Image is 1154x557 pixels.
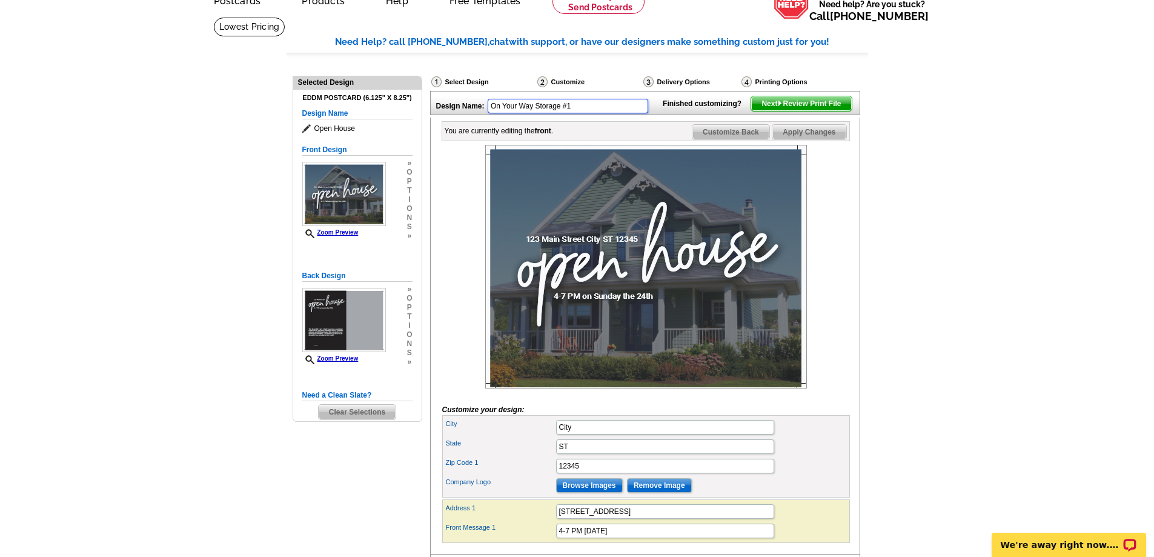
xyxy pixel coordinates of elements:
[489,36,509,47] span: chat
[406,213,412,222] span: n
[319,405,396,419] span: Clear Selections
[692,125,769,139] span: Customize Back
[406,339,412,349] span: n
[809,10,929,22] span: Call
[627,478,692,493] input: Remove Image
[406,321,412,330] span: i
[302,162,386,226] img: Z18898262_00001_1.jpg
[446,438,555,449] label: State
[485,145,807,389] img: Z18898262_00001_1.jpg
[446,477,555,487] label: Company Logo
[406,232,412,241] span: »
[663,99,749,108] strong: Finished customizing?
[830,10,929,22] a: [PHONE_NUMBER]
[302,94,413,102] h4: EDDM Postcard (6.125" x 8.25")
[406,303,412,312] span: p
[536,76,642,91] div: Customize
[293,76,422,88] div: Selected Design
[302,288,386,352] img: Z18898262_00001_2.jpg
[406,195,412,204] span: i
[446,522,555,533] label: Front Message 1
[406,177,412,186] span: p
[406,330,412,339] span: o
[751,96,851,111] span: Next Review Print File
[777,101,783,106] img: button-next-arrow-white.png
[302,270,413,282] h5: Back Design
[406,312,412,321] span: t
[302,355,359,362] a: Zoom Preview
[430,76,536,91] div: Select Design
[446,458,555,468] label: Zip Code 1
[446,419,555,429] label: City
[537,76,548,87] img: Customize
[442,405,525,414] i: Customize your design:
[431,76,442,87] img: Select Design
[984,519,1154,557] iframe: LiveChat chat widget
[406,358,412,367] span: »
[406,285,412,294] span: »
[436,102,485,110] strong: Design Name:
[642,76,740,88] div: Delivery Options
[302,390,413,401] h5: Need a Clean Slate?
[335,35,868,49] div: Need Help? call [PHONE_NUMBER], with support, or have our designers make something custom just fo...
[406,186,412,195] span: t
[302,229,359,236] a: Zoom Preview
[406,294,412,303] span: o
[302,144,413,156] h5: Front Design
[740,76,848,88] div: Printing Options
[406,349,412,358] span: s
[302,122,413,135] span: Open House
[535,127,551,135] b: front
[446,503,555,513] label: Address 1
[741,76,752,87] img: Printing Options & Summary
[302,108,413,119] h5: Design Name
[445,125,554,136] div: You are currently editing the .
[556,478,623,493] input: Browse Images
[643,76,654,87] img: Delivery Options
[772,125,846,139] span: Apply Changes
[406,222,412,232] span: s
[406,159,412,168] span: »
[406,204,412,213] span: o
[406,168,412,177] span: o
